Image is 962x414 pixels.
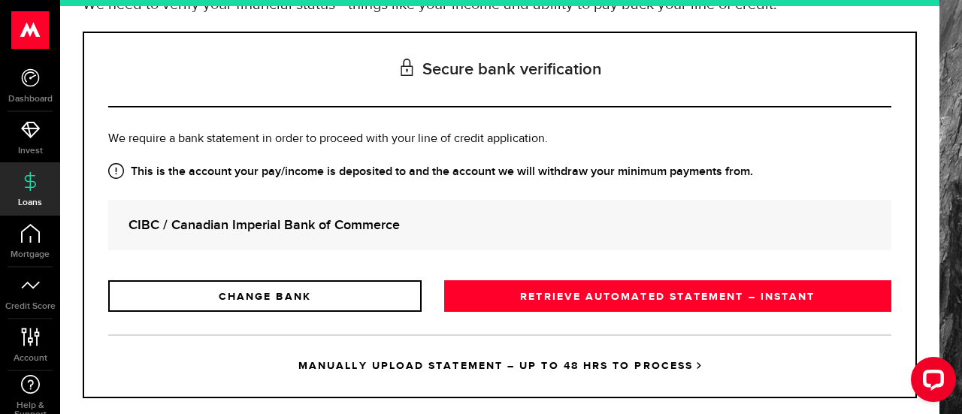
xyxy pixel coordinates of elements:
a: RETRIEVE AUTOMATED STATEMENT – INSTANT [444,280,891,312]
a: CHANGE BANK [108,280,422,312]
span: We require a bank statement in order to proceed with your line of credit application. [108,133,548,145]
h3: Secure bank verification [108,33,891,107]
strong: This is the account your pay/income is deposited to and the account we will withdraw your minimum... [108,163,891,181]
strong: CIBC / Canadian Imperial Bank of Commerce [129,215,871,235]
iframe: LiveChat chat widget [899,351,962,414]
